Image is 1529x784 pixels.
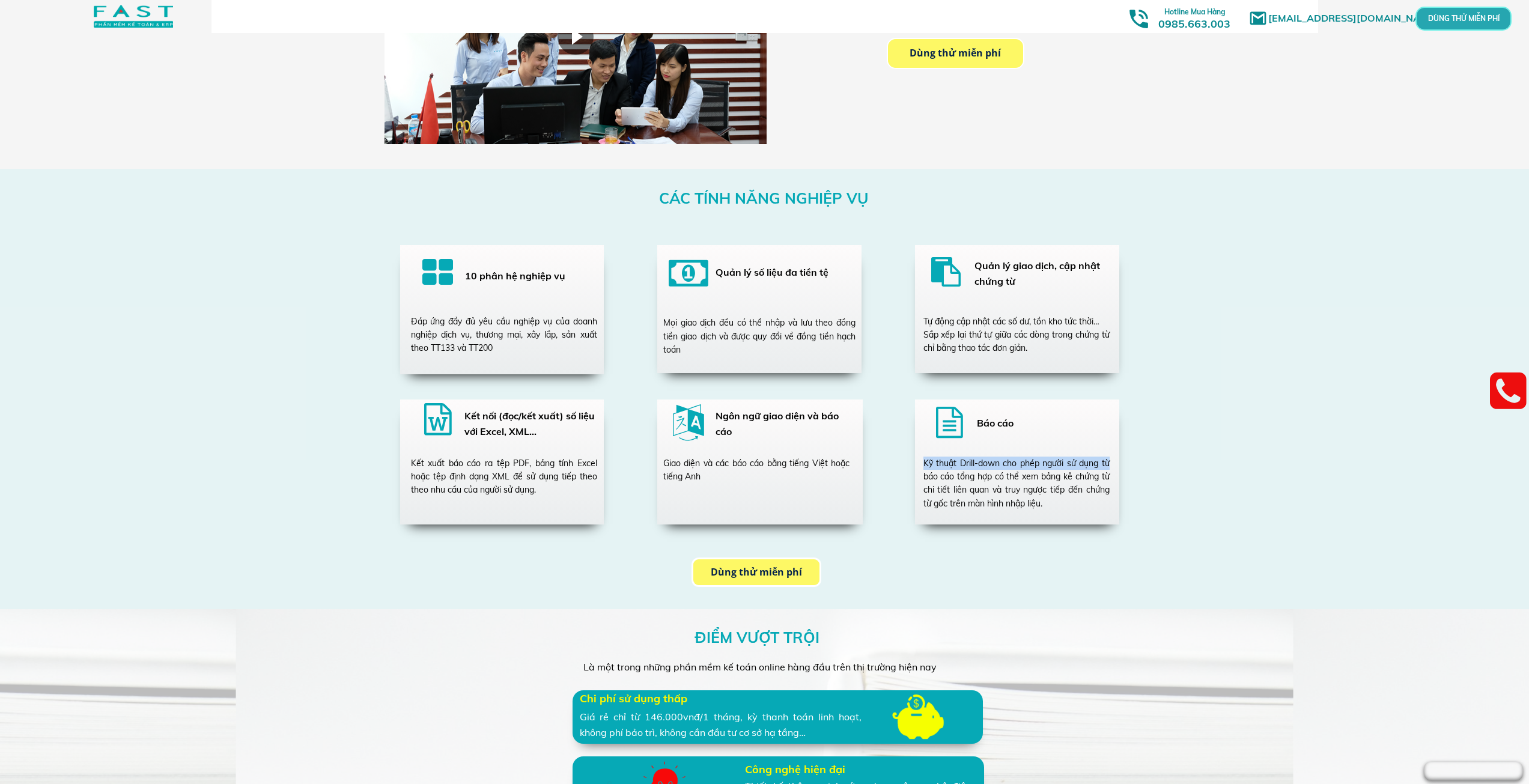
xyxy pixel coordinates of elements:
[411,315,597,355] div: Đáp ứng đầy đủ yêu cầu nghiệp vụ của doanh nghiệp dịch vụ, thương mại, xây lắp, sản xuất theo TT1...
[1164,7,1225,16] span: Hotline Mua Hàng
[695,625,826,649] h3: ĐIỂM VƯỢT TRỘI
[716,409,848,439] h3: Ngôn ngữ giao diện và báo cáo
[1449,15,1478,22] p: DÙNG THỬ MIỄN PHÍ
[580,690,692,708] h3: Chi phí sử dụng thấp
[663,316,856,356] div: Mọi giao dịch đều có thể nhập và lưu theo đồng tiền giao dịch và được quy đổi về đồng tiền hạch toán
[923,315,1110,355] div: Tự động cập nhật các số dư, tồn kho tức thời… Sắp xếp lại thứ tự giữa các dòng trong chứng từ chỉ...
[465,269,589,284] h3: 10 phân hệ nghiệp vụ
[974,258,1128,289] h3: Quản lý giao dịch, cập nhật chứng từ
[923,457,1110,511] div: Kỹ thuật Drill-down cho phép người sử dụng từ báo cáo tổng hợp có thể xem bảng kê chứng từ chi ti...
[583,660,946,675] div: Là một trong những phần mềm kế toán online hàng đầu trên thị trường hiện nay
[977,416,1110,431] h3: Báo cáo
[888,39,1023,68] p: Dùng thử miễn phí
[464,409,597,439] h3: Kết nối (đọc/kết xuất) số liệu với Excel, XML…
[1145,4,1244,30] h3: 0985.663.003
[716,265,850,281] h3: Quản lý số liệu đa tiền tệ
[693,559,819,585] p: Dùng thử miễn phí
[663,457,850,484] div: Giao diện và các báo cáo bằng tiếng Việt hoặc tiếng Anh
[745,761,934,779] h3: Công nghệ hiện đại
[659,186,870,210] h3: CÁC TÍNH NĂNG NGHIỆP VỤ
[580,710,862,740] div: Giá rẻ chỉ từ 146.000vnđ/1 tháng, kỳ thanh toán linh hoạt, không phí bảo trì, không cần đầu tư cơ...
[1268,11,1445,26] h1: [EMAIL_ADDRESS][DOMAIN_NAME]
[411,457,597,497] div: Kết xuất báo cáo ra tệp PDF, bảng tính Excel hoặc tệp định dạng XML để sử dụng tiếp theo theo nhu...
